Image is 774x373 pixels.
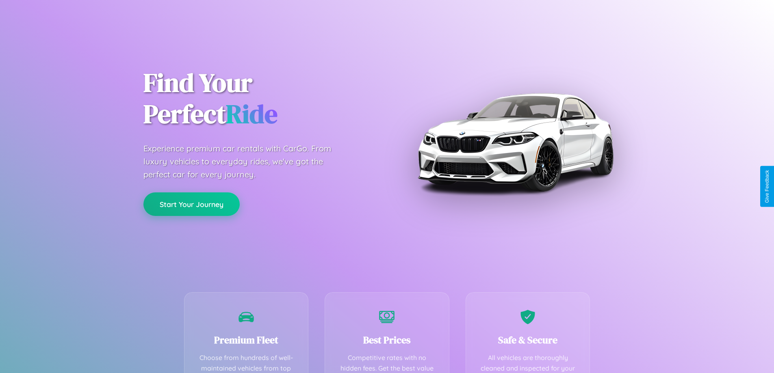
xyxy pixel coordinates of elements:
h3: Best Prices [337,333,437,347]
h1: Find Your Perfect [143,67,375,130]
button: Start Your Journey [143,192,240,216]
h3: Premium Fleet [197,333,296,347]
img: Premium BMW car rental vehicle [414,41,617,244]
h3: Safe & Secure [478,333,578,347]
span: Ride [226,96,278,132]
p: Experience premium car rentals with CarGo. From luxury vehicles to everyday rides, we've got the ... [143,142,347,181]
div: Give Feedback [764,170,770,203]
